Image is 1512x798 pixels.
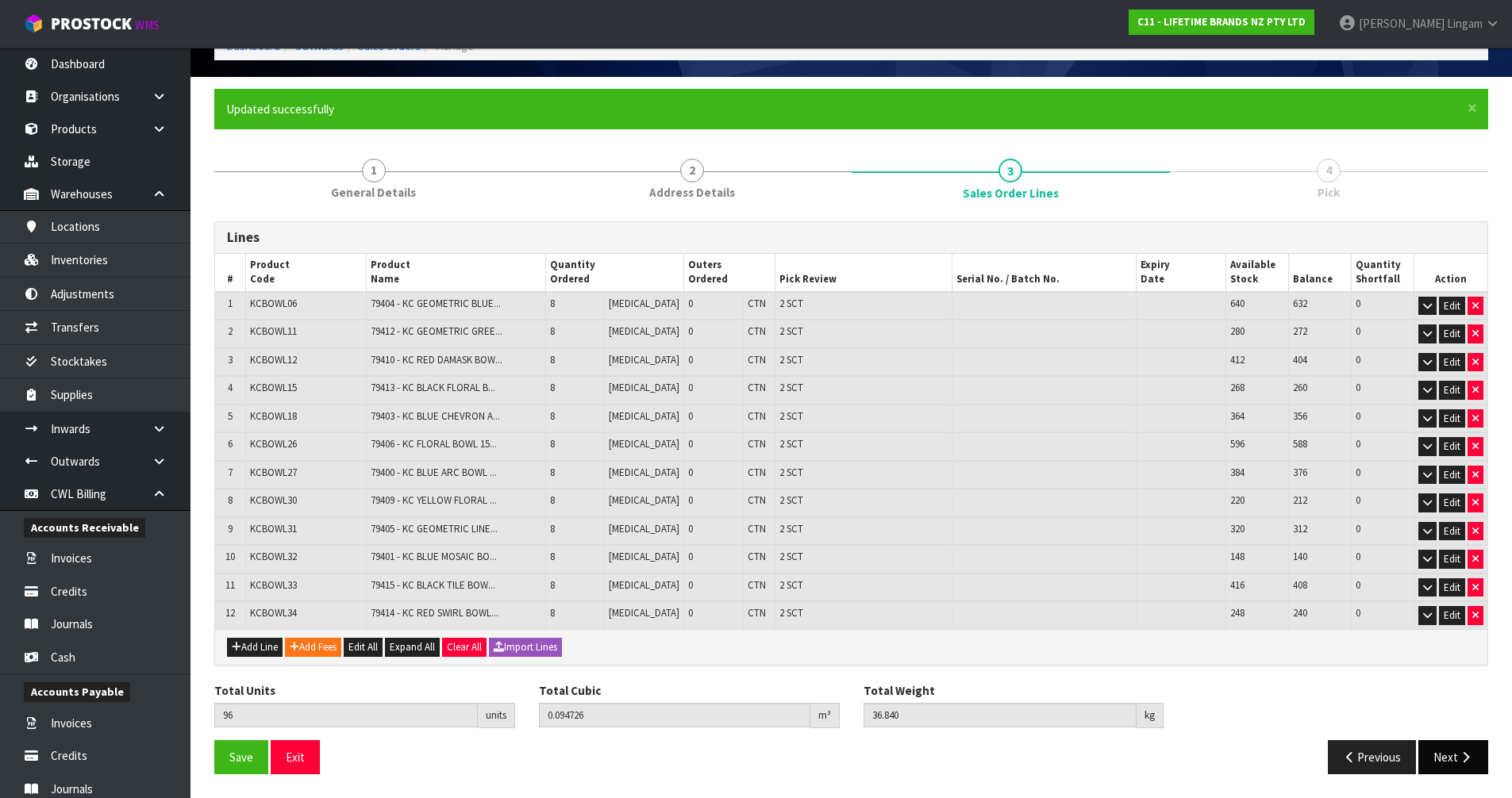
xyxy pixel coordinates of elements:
th: Outers Ordered [684,254,775,292]
span: Pick [1318,184,1340,201]
span: 588 [1293,437,1307,451]
span: 356 [1293,409,1307,423]
button: Previous [1328,740,1417,774]
button: Clear All [442,638,487,657]
th: Balance [1289,254,1351,292]
span: 0 [688,381,693,394]
span: 212 [1293,493,1307,507]
span: 0 [688,550,693,563]
span: 12 [225,606,235,620]
span: 2 SCT [779,493,803,507]
span: 384 [1230,466,1245,479]
span: 2 SCT [779,578,803,592]
span: 0 [1356,522,1360,535]
span: 3 [998,159,1022,182]
span: 79410 - KC RED DAMASK BOW... [371,353,502,366]
span: 8 [550,493,555,507]
span: 2 SCT [779,437,803,451]
span: 0 [1356,409,1360,423]
span: KCBOWL32 [250,550,297,563]
button: Edit [1439,493,1465,512]
span: 2 SCT [779,522,803,535]
button: Save [214,740,268,774]
th: Expiry Date [1136,254,1226,292]
th: # [215,254,245,292]
span: [MEDICAL_DATA] [609,606,679,620]
span: CTN [748,381,766,394]
span: 2 SCT [779,606,803,620]
span: CTN [748,578,766,592]
span: CTN [748,324,766,338]
span: 0 [1356,324,1360,338]
button: Edit [1439,606,1465,625]
span: Save [229,750,253,765]
button: Edit [1439,437,1465,456]
span: 1 [362,159,386,182]
span: 79406 - KC FLORAL BOWL 15... [371,437,497,451]
div: units [478,703,515,728]
span: 6 [228,437,233,451]
span: CTN [748,522,766,535]
span: 140 [1293,550,1307,563]
span: 2 SCT [779,550,803,563]
span: Accounts Payable [24,682,130,702]
span: × [1468,97,1477,119]
span: 0 [688,437,693,451]
span: 79415 - KC BLACK TILE BOW... [371,578,495,592]
span: CTN [748,353,766,366]
span: KCBOWL06 [250,297,297,310]
button: Expand All [385,638,440,657]
th: Available Stock [1226,254,1289,292]
span: Address Details [649,184,735,201]
span: 1 [228,297,233,310]
span: Manage [435,38,474,53]
span: 268 [1230,381,1245,394]
span: 8 [550,297,555,310]
button: Exit [271,740,320,774]
span: 8 [550,409,555,423]
h3: Lines [227,230,1475,245]
label: Total Cubic [539,682,601,699]
span: 640 [1230,297,1245,310]
span: 2 SCT [779,409,803,423]
button: Edit All [344,638,383,657]
span: CTN [748,437,766,451]
th: Serial No. / Batch No. [952,254,1136,292]
span: 79405 - KC GEOMETRIC LINE... [371,522,498,535]
small: WMS [135,17,160,33]
label: Total Weight [864,682,935,699]
span: 2 [680,159,704,182]
span: 4 [228,381,233,394]
span: 9 [228,522,233,535]
span: 312 [1293,522,1307,535]
span: 2 SCT [779,381,803,394]
span: 0 [688,493,693,507]
button: Add Line [227,638,283,657]
span: [MEDICAL_DATA] [609,578,679,592]
span: 0 [1356,466,1360,479]
span: 79414 - KC RED SWIRL BOWL... [371,606,498,620]
span: 0 [1356,550,1360,563]
span: 8 [228,493,233,507]
span: 2 SCT [779,324,803,338]
input: Total Units [214,703,478,727]
span: 0 [688,522,693,535]
button: Edit [1439,522,1465,541]
span: 10 [225,550,235,563]
input: Total Weight [864,703,1137,727]
strong: C11 - LIFETIME BRANDS NZ PTY LTD [1137,15,1306,29]
span: 11 [225,578,235,592]
span: KCBOWL34 [250,606,297,620]
span: 2 SCT [779,297,803,310]
button: Edit [1439,297,1465,316]
span: 79400 - KC BLUE ARC BOWL ... [371,466,497,479]
th: Product Code [245,254,366,292]
span: 0 [1356,578,1360,592]
span: ProStock [51,13,132,34]
span: 4 [1317,159,1341,182]
span: KCBOWL15 [250,381,297,394]
span: Updated successfully [226,102,334,117]
span: 8 [550,381,555,394]
span: 79413 - KC BLACK FLORAL B... [371,381,495,394]
span: 2 SCT [779,466,803,479]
